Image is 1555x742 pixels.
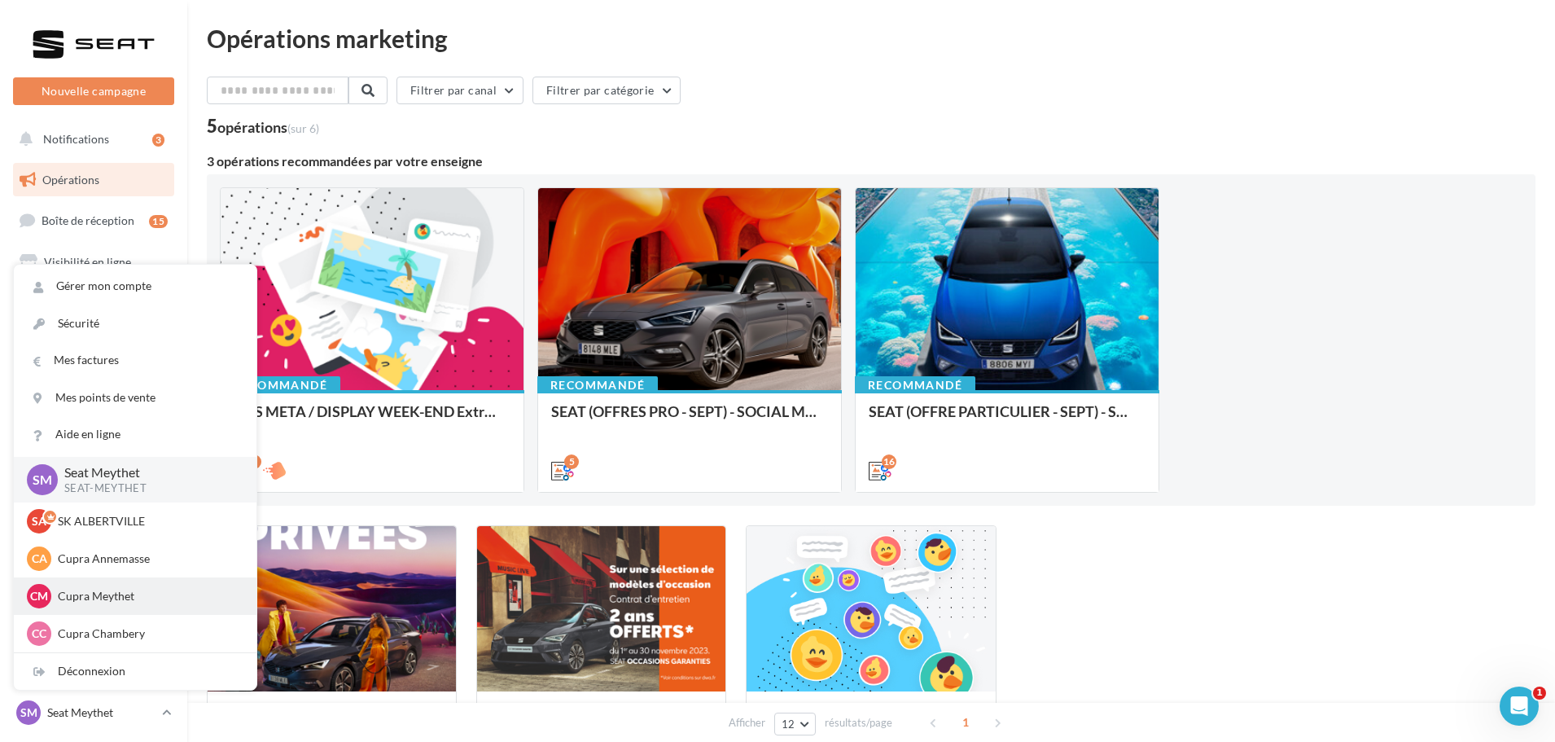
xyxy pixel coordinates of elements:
div: Recommandé [855,376,975,394]
a: Gérer mon compte [14,268,256,305]
div: Recommandé [220,376,340,394]
span: SA [32,513,46,529]
div: 3 opérations recommandées par votre enseigne [207,155,1535,168]
p: Cupra Meythet [58,588,237,604]
span: 1 [953,709,979,735]
div: SEAT (OFFRES PRO - SEPT) - SOCIAL MEDIA [551,403,828,436]
a: Calendrier [10,407,177,441]
span: Afficher [729,715,765,731]
p: SK ALBERTVILLE [58,513,237,529]
a: Campagnes DataOnDemand [10,502,177,550]
span: SM [33,470,52,489]
span: SM [20,705,37,721]
span: Opérations [42,173,99,187]
span: CC [32,626,46,642]
div: Opérations marketing [207,26,1535,50]
div: ADS META / DISPLAY WEEK-END Extraordinaire (JPO) Septembre 2025 [234,403,510,436]
a: Aide en ligne [14,416,256,453]
div: SEAT (OFFRE PARTICULIER - SEPT) - SOCIAL MEDIA [869,403,1145,436]
button: Notifications 3 [10,122,171,156]
div: 3 [152,134,164,147]
button: Filtrer par canal [396,77,523,104]
a: Campagnes [10,286,177,320]
a: Médiathèque [10,367,177,401]
button: 12 [774,713,816,735]
button: Nouvelle campagne [13,77,174,105]
a: Contacts [10,326,177,360]
div: 5 [564,454,579,469]
span: (sur 6) [287,121,319,135]
span: 1 [1533,687,1546,700]
a: Boîte de réception15 [10,203,177,238]
button: Filtrer par catégorie [532,77,681,104]
p: Seat Meythet [47,705,155,721]
p: Seat Meythet [64,463,230,482]
a: SM Seat Meythet [13,697,174,728]
span: Visibilité en ligne [44,255,131,269]
span: Notifications [43,132,109,146]
span: CM [30,588,48,604]
a: PLV et print personnalisable [10,447,177,495]
span: 12 [782,718,795,731]
iframe: Intercom live chat [1500,687,1539,726]
a: Opérations [10,163,177,197]
a: Mes factures [14,342,256,379]
p: Cupra Annemasse [58,551,237,567]
p: SEAT-MEYTHET [64,481,230,496]
a: Visibilité en ligne [10,245,177,279]
div: Déconnexion [14,653,256,690]
div: 16 [882,454,896,469]
span: résultats/page [825,715,892,731]
span: Boîte de réception [42,213,134,227]
p: Cupra Chambery [58,626,237,642]
span: CA [32,551,47,567]
div: 15 [149,215,168,228]
a: Mes points de vente [14,380,256,416]
div: 5 [207,117,319,135]
a: Sécurité [14,305,256,342]
div: Recommandé [537,376,658,394]
div: opérations [217,120,319,134]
